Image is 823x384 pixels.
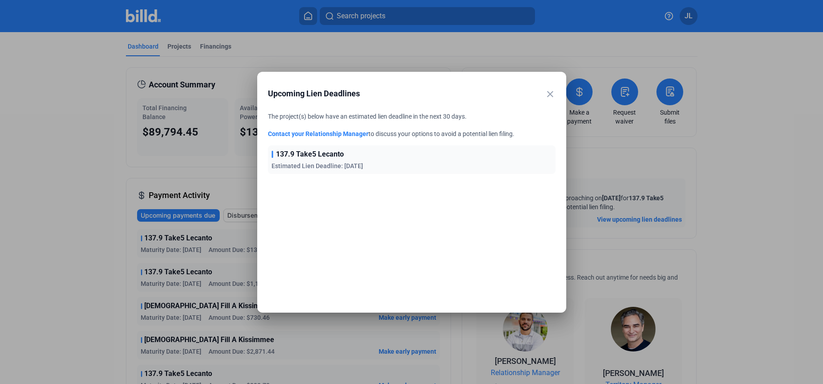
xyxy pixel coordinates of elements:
span: Estimated Lien Deadline: [DATE] [272,162,363,169]
a: Contact your Relationship Manager [268,130,368,137]
span: The project(s) below have an estimated lien deadline in the next 30 days. [268,113,467,120]
span: to discuss your options to avoid a potential lien filing. [368,130,514,137]
span: 137.9 Take5 Lecanto [276,149,344,160]
mat-icon: close [545,89,556,99]
span: Upcoming Lien Deadlines [268,87,533,100]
